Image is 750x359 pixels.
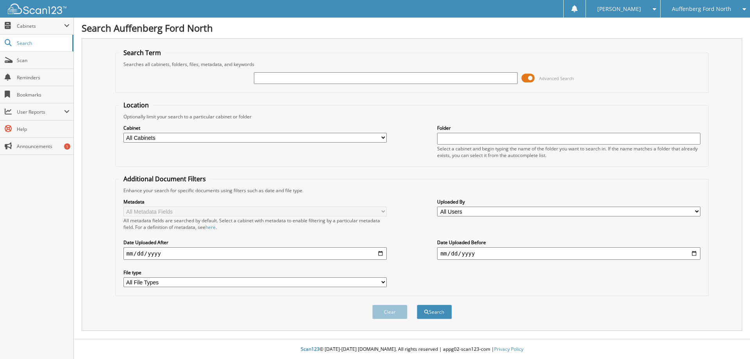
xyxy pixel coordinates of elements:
span: Help [17,126,70,132]
label: Cabinet [123,125,387,131]
h1: Search Auffenberg Ford North [82,21,742,34]
span: Announcements [17,143,70,150]
span: Search [17,40,68,46]
div: Optionally limit your search to a particular cabinet or folder [120,113,705,120]
span: User Reports [17,109,64,115]
span: Scan [17,57,70,64]
span: Cabinets [17,23,64,29]
label: Uploaded By [437,198,700,205]
div: Select a cabinet and begin typing the name of the folder you want to search in. If the name match... [437,145,700,159]
div: 1 [64,143,70,150]
a: here [205,224,216,230]
input: start [123,247,387,260]
span: [PERSON_NAME] [597,7,641,11]
button: Search [417,305,452,319]
div: Searches all cabinets, folders, files, metadata, and keywords [120,61,705,68]
a: Privacy Policy [494,346,523,352]
label: Metadata [123,198,387,205]
span: Bookmarks [17,91,70,98]
button: Clear [372,305,407,319]
legend: Search Term [120,48,165,57]
label: Date Uploaded Before [437,239,700,246]
div: Enhance your search for specific documents using filters such as date and file type. [120,187,705,194]
img: scan123-logo-white.svg [8,4,66,14]
input: end [437,247,700,260]
span: Advanced Search [539,75,574,81]
span: Auffenberg Ford North [672,7,731,11]
span: Scan123 [301,346,320,352]
span: Reminders [17,74,70,81]
label: Folder [437,125,700,131]
iframe: Chat Widget [711,321,750,359]
label: File type [123,269,387,276]
div: All metadata fields are searched by default. Select a cabinet with metadata to enable filtering b... [123,217,387,230]
legend: Additional Document Filters [120,175,210,183]
label: Date Uploaded After [123,239,387,246]
div: © [DATE]-[DATE] [DOMAIN_NAME]. All rights reserved | appg02-scan123-com | [74,340,750,359]
legend: Location [120,101,153,109]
